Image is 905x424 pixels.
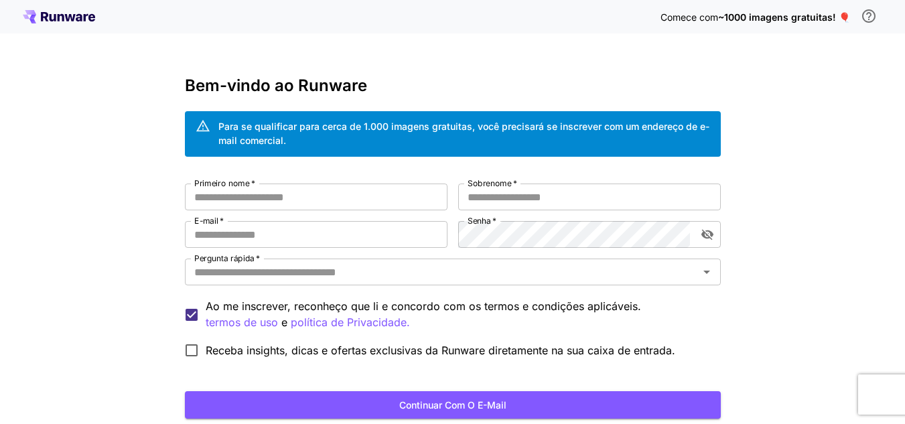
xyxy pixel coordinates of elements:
font: Receba insights, dicas e ofertas exclusivas da Runware diretamente na sua caixa de entrada. [206,344,675,357]
button: Para se qualificar para crédito gratuito, você precisa se inscrever com um endereço de e-mail com... [855,3,882,29]
font: Pergunta rápida [194,253,255,263]
font: Sobrenome [468,178,511,188]
font: Primeiro nome [194,178,250,188]
font: Comece com [660,11,718,23]
button: alternar visibilidade da senha [695,222,719,246]
button: Abrir [697,263,716,281]
button: Ao me inscrever, reconheço que li e concordo com os termos e condições aplicáveis. termos de uso e [291,314,410,331]
font: Bem-vindo ao Runware [185,76,367,95]
button: Ao me inscrever, reconheço que li e concordo com os termos e condições aplicáveis. e política de ... [206,314,278,331]
font: Para se qualificar para cerca de 1.000 imagens gratuitas, você precisará se inscrever com um ende... [218,121,709,146]
font: política de Privacidade. [291,315,410,329]
font: Ao me inscrever, reconheço que li e concordo com os termos e condições aplicáveis. [206,299,641,313]
font: Continuar com o e-mail [399,399,506,411]
font: E-mail [194,216,218,226]
font: e [281,315,287,329]
font: termos de uso [206,315,278,329]
font: ~1000 imagens gratuitas! 🎈 [718,11,850,23]
button: Continuar com o e-mail [185,391,721,419]
font: Senha [468,216,491,226]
